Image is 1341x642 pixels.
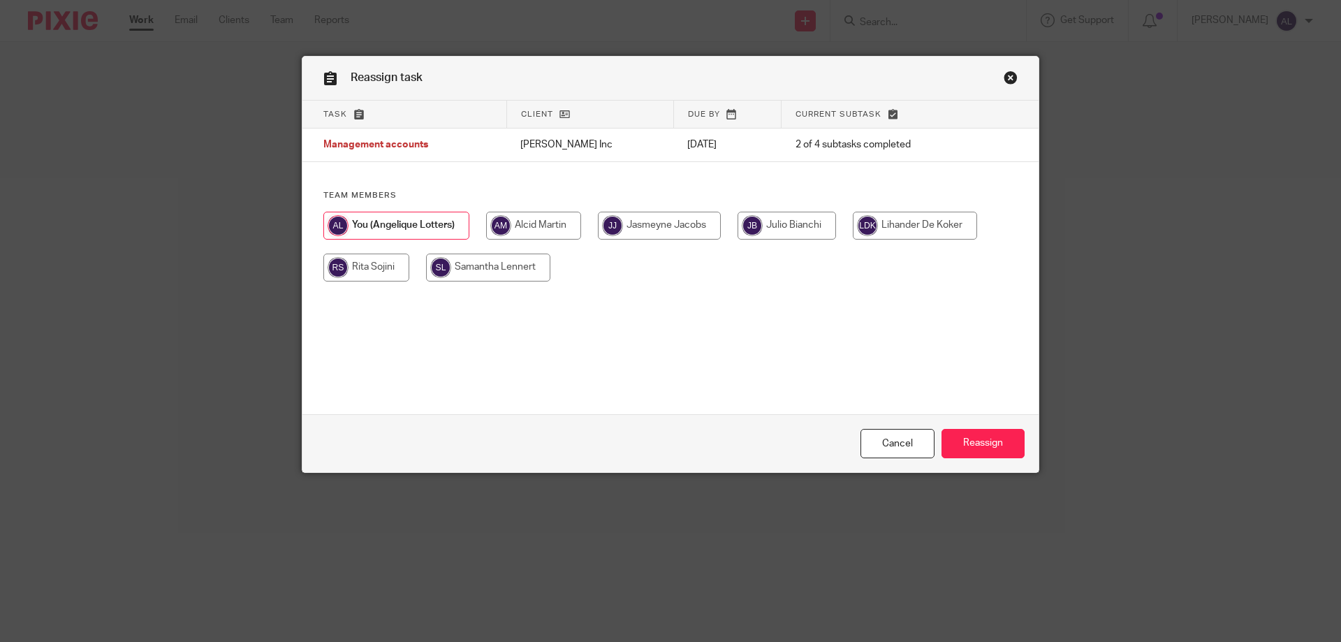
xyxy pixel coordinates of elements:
[860,429,935,459] a: Close this dialog window
[323,190,1018,201] h4: Team members
[520,138,659,152] p: [PERSON_NAME] Inc
[687,138,767,152] p: [DATE]
[782,129,981,162] td: 2 of 4 subtasks completed
[688,110,720,118] span: Due by
[323,140,428,150] span: Management accounts
[941,429,1025,459] input: Reassign
[323,110,347,118] span: Task
[521,110,553,118] span: Client
[796,110,881,118] span: Current subtask
[1004,71,1018,89] a: Close this dialog window
[351,72,423,83] span: Reassign task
